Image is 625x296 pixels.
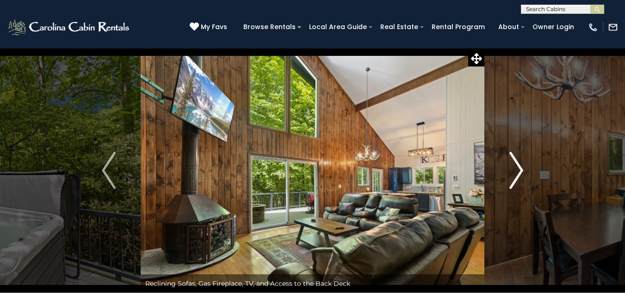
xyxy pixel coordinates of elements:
[239,20,300,34] a: Browse Rentals
[7,18,132,36] img: White-1-2.png
[608,22,618,32] img: mail-regular-white.png
[376,20,423,34] a: Real Estate
[427,20,489,34] a: Rental Program
[190,22,229,32] a: My Favs
[141,274,484,293] div: Reclining Sofas, Gas Fireplace, TV, and Access to the Back Deck
[494,20,524,34] a: About
[528,20,579,34] a: Owner Login
[588,22,598,32] img: phone-regular-white.png
[509,152,523,189] img: arrow
[201,22,227,32] span: My Favs
[77,48,141,293] button: Previous
[304,20,371,34] a: Local Area Guide
[102,152,116,189] img: arrow
[484,48,548,293] button: Next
